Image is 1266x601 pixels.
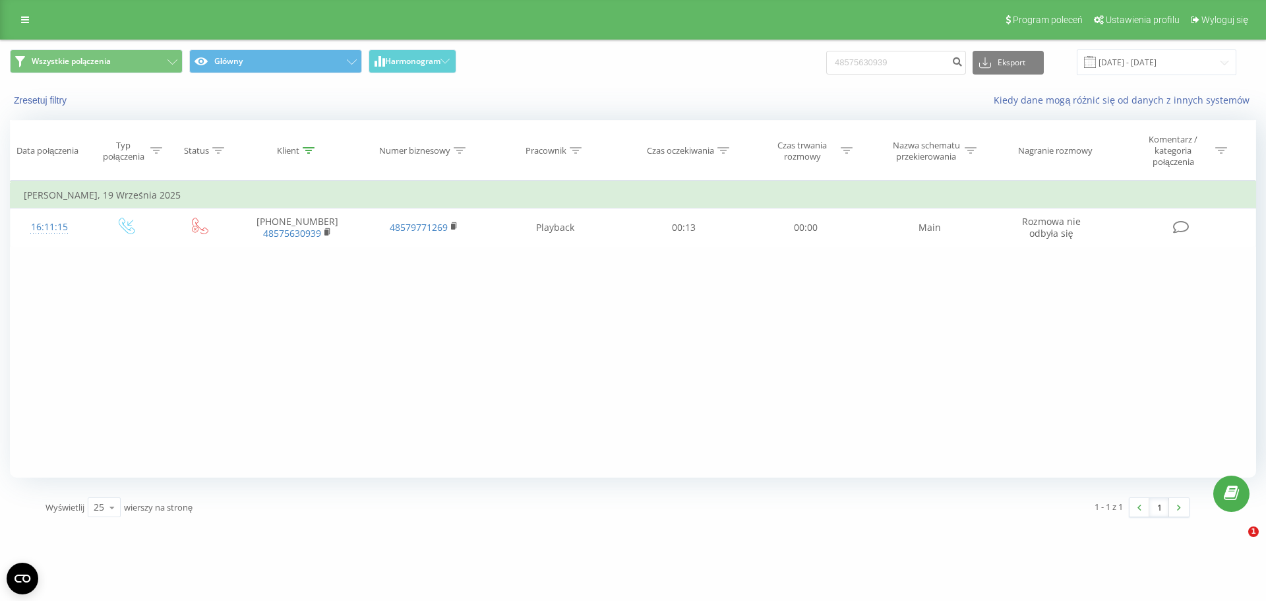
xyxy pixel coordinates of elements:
[184,145,209,156] div: Status
[487,208,623,247] td: Playback
[866,208,993,247] td: Main
[623,208,744,247] td: 00:13
[189,49,362,73] button: Główny
[11,182,1256,208] td: [PERSON_NAME], 19 Września 2025
[385,57,440,66] span: Harmonogram
[1149,498,1169,517] a: 1
[10,49,183,73] button: Wszystkie połączenia
[1022,215,1081,239] span: Rozmowa nie odbyła się
[277,145,299,156] div: Klient
[16,145,78,156] div: Data połączenia
[1095,500,1123,513] div: 1 - 1 z 1
[32,56,111,67] span: Wszystkie połączenia
[379,145,450,156] div: Numer biznesowy
[826,51,966,75] input: Wyszukiwanie według numeru
[24,214,75,240] div: 16:11:15
[45,501,84,513] span: Wyświetlij
[767,140,837,162] div: Czas trwania rozmowy
[1135,134,1212,168] div: Komentarz / kategoria połączenia
[1201,15,1248,25] span: Wyloguj się
[1248,526,1259,537] span: 1
[7,563,38,594] button: Open CMP widget
[390,221,448,234] a: 48579771269
[100,140,147,162] div: Typ połączenia
[1221,526,1253,558] iframe: Intercom live chat
[369,49,456,73] button: Harmonogram
[973,51,1044,75] button: Eksport
[10,94,73,106] button: Zresetuj filtry
[891,140,961,162] div: Nazwa schematu przekierowania
[1106,15,1180,25] span: Ustawienia profilu
[263,227,321,239] a: 48575630939
[744,208,866,247] td: 00:00
[526,145,566,156] div: Pracownik
[234,208,361,247] td: [PHONE_NUMBER]
[1013,15,1083,25] span: Program poleceń
[1018,145,1093,156] div: Nagranie rozmowy
[994,94,1256,106] a: Kiedy dane mogą różnić się od danych z innych systemów
[124,501,193,513] span: wierszy na stronę
[94,501,104,514] div: 25
[647,145,714,156] div: Czas oczekiwania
